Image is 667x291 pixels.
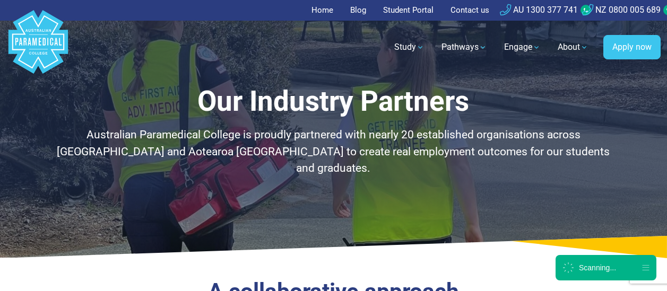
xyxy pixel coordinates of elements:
a: About [551,32,595,62]
p: Australian Paramedical College is proudly partnered with nearly 20 established organisations acro... [55,127,611,177]
a: Apply now [603,35,661,59]
a: Australian Paramedical College [6,21,70,74]
a: Pathways [435,32,493,62]
a: Engage [498,32,547,62]
a: Study [388,32,431,62]
h1: Our Industry Partners [55,85,611,118]
a: NZ 0800 005 689 [582,5,661,15]
a: AU 1300 377 741 [500,5,578,15]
